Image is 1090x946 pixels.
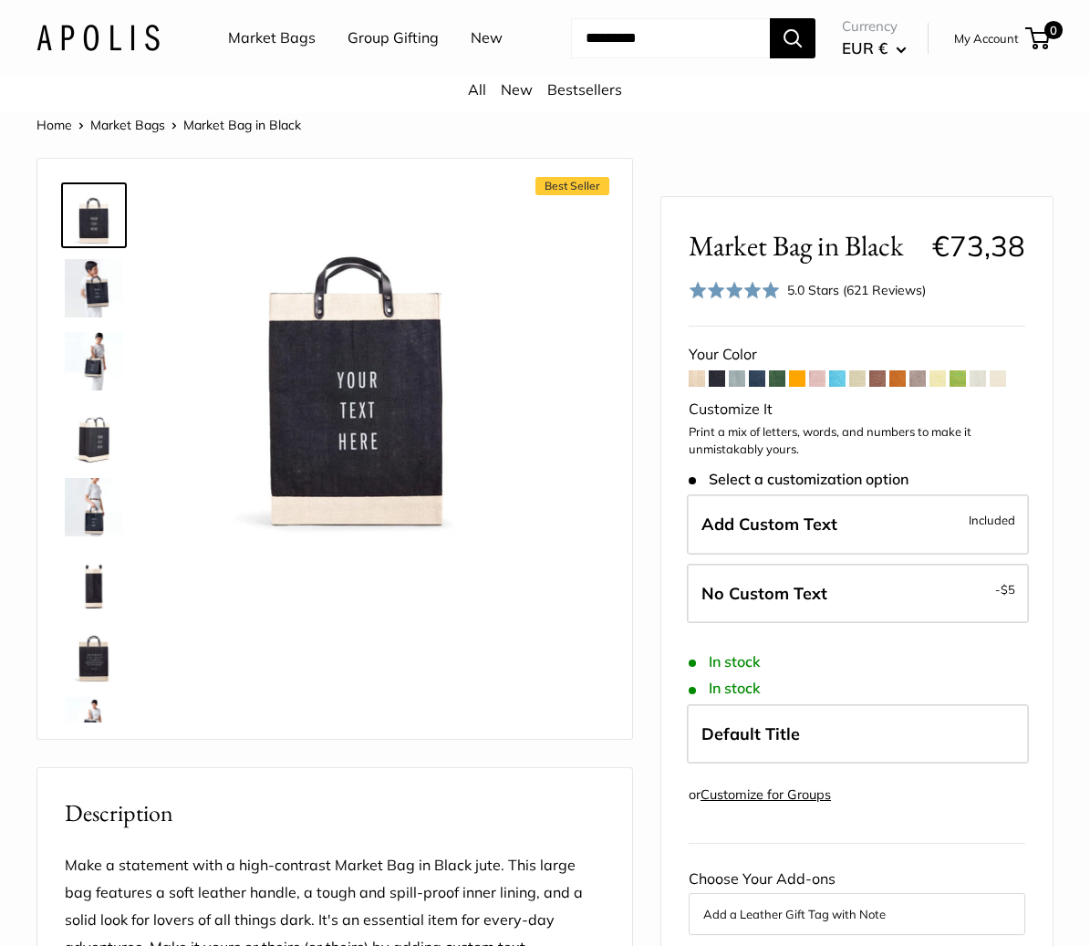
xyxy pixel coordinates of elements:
[65,405,123,463] img: Market Bag in Black
[61,328,127,394] a: Market Bag in Black
[535,177,609,195] span: Best Seller
[842,34,907,63] button: EUR €
[547,80,622,99] a: Bestsellers
[65,259,123,317] img: Market Bag in Black
[701,514,837,535] span: Add Custom Text
[703,903,1011,925] button: Add a Leather Gift Tag with Note
[689,866,1025,935] div: Choose Your Add-ons
[689,423,1025,459] p: Print a mix of letters, words, and numbers to make it unmistakably yours.
[501,80,533,99] a: New
[701,786,831,803] a: Customize for Groups
[687,564,1029,624] label: Leave Blank
[468,80,486,99] a: All
[701,723,800,744] span: Default Title
[689,471,908,488] span: Select a customization option
[1001,582,1015,597] span: $5
[90,117,165,133] a: Market Bags
[471,25,503,52] a: New
[689,680,761,697] span: In stock
[701,583,827,604] span: No Custom Text
[842,14,907,39] span: Currency
[61,474,127,540] a: Market Bag in Black
[969,509,1015,531] span: Included
[65,624,123,682] img: description_Seal of authenticity printed on the backside of every bag.
[687,494,1029,555] label: Add Custom Text
[687,704,1029,764] label: Default Title
[770,18,815,58] button: Search
[1044,21,1063,39] span: 0
[36,25,160,51] img: Apolis
[65,697,123,755] img: Market Bag in Black
[689,396,1025,423] div: Customize It
[65,186,123,244] img: Market Bag in Black
[689,341,1025,369] div: Your Color
[348,25,439,52] a: Group Gifting
[842,38,888,57] span: EUR €
[932,228,1025,264] span: €73,38
[183,186,531,534] img: Market Bag in Black
[65,478,123,536] img: Market Bag in Black
[65,332,123,390] img: Market Bag in Black
[787,280,926,300] div: 5.0 Stars (621 Reviews)
[689,783,831,807] div: or
[61,693,127,759] a: Market Bag in Black
[571,18,770,58] input: Search...
[36,117,72,133] a: Home
[689,277,926,304] div: 5.0 Stars (621 Reviews)
[183,117,301,133] span: Market Bag in Black
[689,653,761,671] span: In stock
[61,182,127,248] a: Market Bag in Black
[61,401,127,467] a: Market Bag in Black
[1027,27,1050,49] a: 0
[995,578,1015,600] span: -
[65,551,123,609] img: Market Bag in Black
[36,113,301,137] nav: Breadcrumb
[61,547,127,613] a: Market Bag in Black
[61,255,127,321] a: Market Bag in Black
[689,229,919,263] span: Market Bag in Black
[65,795,605,831] h2: Description
[61,620,127,686] a: description_Seal of authenticity printed on the backside of every bag.
[228,25,316,52] a: Market Bags
[954,27,1019,49] a: My Account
